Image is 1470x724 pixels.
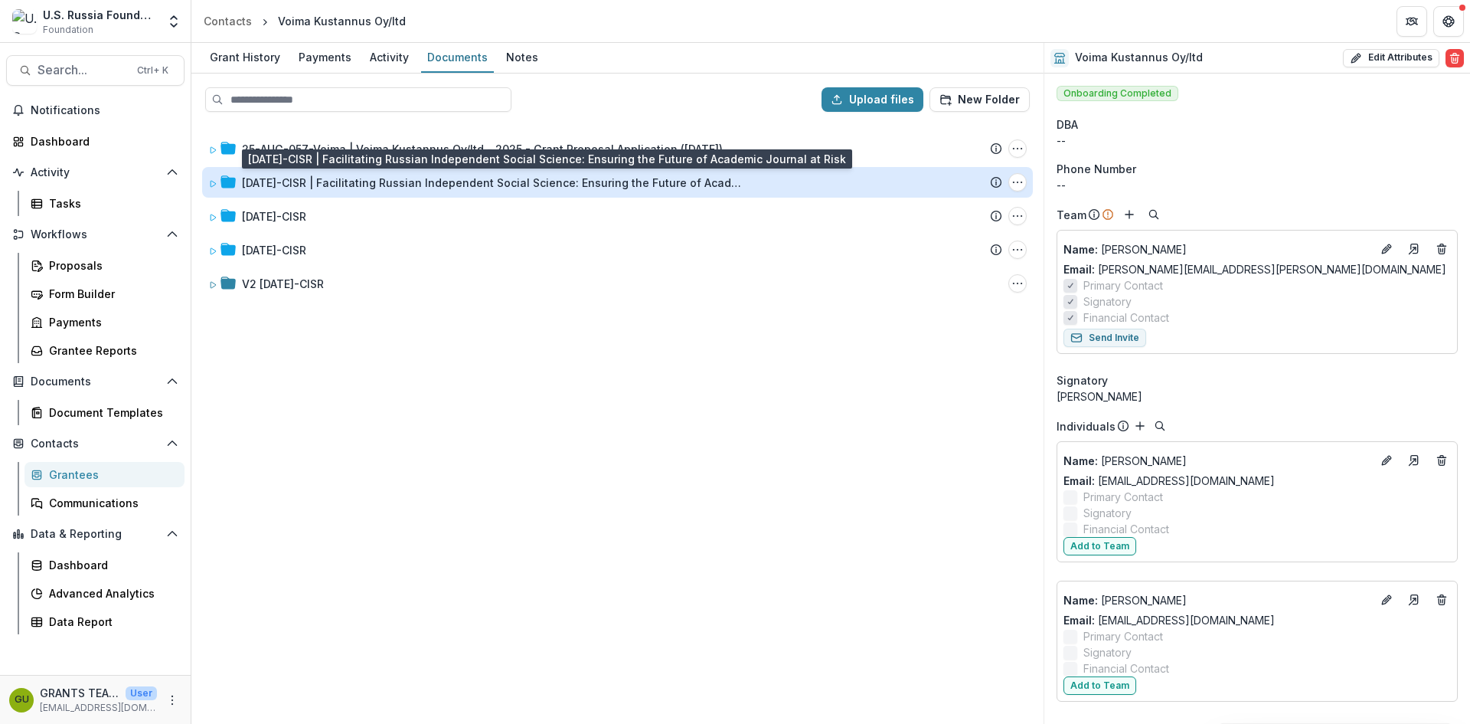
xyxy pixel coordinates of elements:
p: [PERSON_NAME] [1063,592,1371,608]
span: Name : [1063,454,1098,467]
button: Deletes [1432,240,1451,258]
span: Email: [1063,263,1095,276]
button: Open Workflows [6,222,185,247]
img: U.S. Russia Foundation [12,9,37,34]
button: 22-DEC-25-CISR | Facilitating Russian Independent Social Science: Ensuring the Future of Academic... [1008,173,1027,192]
span: Foundation [43,23,93,37]
a: Email: [EMAIL_ADDRESS][DOMAIN_NAME] [1063,612,1275,628]
a: Grantees [24,462,185,487]
span: DBA [1057,116,1078,133]
div: 25-AUG-057-Voima | Voima Kustannus Oy/ltd - 2025 - Grant Proposal Application ([DATE]) [242,141,723,157]
nav: breadcrumb [198,10,412,32]
span: Signatory [1083,644,1132,660]
button: Edit [1377,451,1396,470]
span: Primary Contact [1083,277,1163,293]
div: GRANTS TEAM @ USRF [15,695,29,705]
button: Send Invite [1063,329,1146,347]
button: V2 22-DEC-25-CISR Options [1008,274,1027,293]
div: Advanced Analytics [49,585,172,601]
a: Activity [364,43,415,73]
div: Data Report [49,614,172,630]
div: Activity [364,46,415,68]
a: Contacts [198,10,258,32]
div: Contacts [204,13,252,29]
span: Onboarding Completed [1057,86,1178,101]
span: Contacts [31,437,160,450]
span: Data & Reporting [31,528,160,541]
div: Ctrl + K [134,62,171,79]
button: Open Documents [6,369,185,394]
div: U.S. Russia Foundation [43,7,157,23]
button: New Folder [929,87,1030,112]
button: Get Help [1433,6,1464,37]
p: [PERSON_NAME] [1063,453,1371,469]
a: Payments [292,43,358,73]
span: Activity [31,166,160,179]
span: Financial Contact [1083,660,1169,676]
div: V2 [DATE]-CISRV2 22-DEC-25-CISR Options [202,268,1033,299]
a: Data Report [24,609,185,634]
button: Open Data & Reporting [6,522,185,546]
div: [DATE]-CISR [242,208,306,224]
button: Edit [1377,591,1396,609]
div: -- [1057,133,1458,149]
a: Email: [PERSON_NAME][EMAIL_ADDRESS][PERSON_NAME][DOMAIN_NAME] [1063,261,1446,277]
div: Proposals [49,257,172,274]
button: Add to Team [1063,537,1136,555]
div: [DATE]-CISR | Facilitating Russian Independent Social Science: Ensuring the Future of Academic Jo... [242,175,747,191]
button: Search [1145,205,1163,224]
button: Search... [6,55,185,86]
div: [PERSON_NAME] [1057,388,1458,405]
a: Email: [EMAIL_ADDRESS][DOMAIN_NAME] [1063,473,1275,489]
div: [DATE]-CISR22-AUG-30-CISR Options [202,234,1033,265]
span: Documents [31,375,160,388]
span: Phone Number [1057,161,1136,177]
div: Dashboard [49,557,172,573]
a: Go to contact [1402,448,1426,473]
div: Form Builder [49,286,172,302]
div: Voima Kustannus Oy/ltd [278,13,406,29]
div: Grant History [204,46,286,68]
button: 25-AUG-057-Voima | Voima Kustannus Oy/ltd - 2025 - Grant Proposal Application (August 2025) Options [1008,139,1027,158]
a: Grant History [204,43,286,73]
span: Name : [1063,594,1098,607]
button: 22-AUG-30-CISR Options [1008,241,1027,259]
a: Document Templates [24,400,185,425]
div: Tasks [49,195,172,211]
div: Grantee Reports [49,342,172,359]
button: 20-AUG-01-CISR Options [1008,207,1027,225]
a: Notes [500,43,544,73]
button: More [163,691,181,709]
a: Tasks [24,191,185,216]
span: Email: [1063,614,1095,627]
p: GRANTS TEAM @ USRF [40,685,119,701]
button: Add [1131,417,1149,435]
a: Form Builder [24,281,185,306]
div: [DATE]-CISR | Facilitating Russian Independent Social Science: Ensuring the Future of Academic Jo... [202,167,1033,198]
a: Go to contact [1402,588,1426,612]
button: Edit [1377,240,1396,258]
p: Individuals [1057,418,1116,434]
button: Add [1120,205,1138,224]
a: Dashboard [6,129,185,154]
span: Financial Contact [1083,310,1169,326]
p: [EMAIL_ADDRESS][DOMAIN_NAME] [40,701,157,715]
span: Signatory [1057,372,1108,388]
div: Grantees [49,467,172,483]
button: Deletes [1432,451,1451,470]
div: [DATE]-CISR [242,242,306,258]
div: [DATE]-CISR20-AUG-01-CISR Options [202,201,1033,231]
button: Open Contacts [6,431,185,456]
div: Notes [500,46,544,68]
div: Dashboard [31,133,172,149]
a: Payments [24,310,185,335]
span: Financial Contact [1083,521,1169,537]
a: Name: [PERSON_NAME] [1063,453,1371,469]
a: Name: [PERSON_NAME] [1063,592,1371,608]
button: Open entity switcher [163,6,185,37]
div: 25-AUG-057-Voima | Voima Kustannus Oy/ltd - 2025 - Grant Proposal Application ([DATE]) 25-AUG-057... [202,133,1033,164]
